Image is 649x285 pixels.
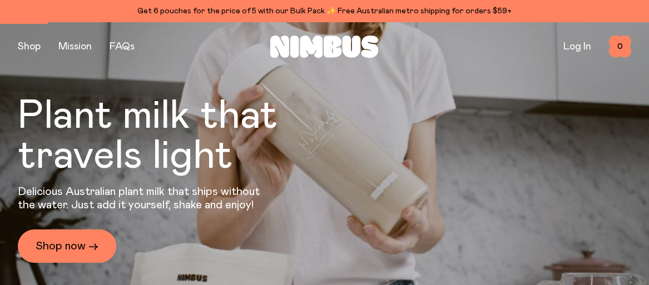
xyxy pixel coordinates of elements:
a: Log In [563,42,591,52]
a: Mission [58,42,92,52]
button: 0 [609,36,631,58]
div: Get 6 pouches for the price of 5 with our Bulk Pack ✨ Free Australian metro shipping for orders $59+ [18,4,631,18]
a: FAQs [110,42,135,52]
